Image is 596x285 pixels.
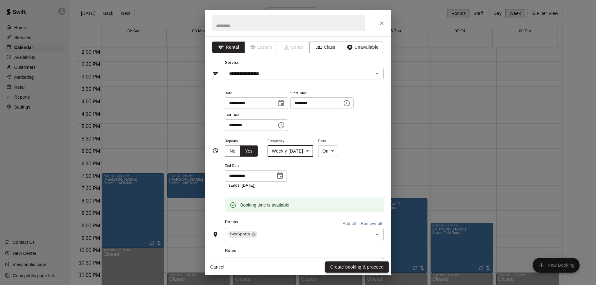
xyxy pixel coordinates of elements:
button: Choose date, selected date is Nov 6, 2025 [275,97,287,109]
svg: Timing [212,148,219,154]
span: SkySports [228,231,252,237]
span: Rooms [225,220,238,224]
span: Start Time [290,89,354,98]
span: Ends [318,137,339,145]
button: No [225,145,241,157]
span: Date [225,89,288,98]
button: Add all [339,219,359,229]
button: Open [373,230,382,239]
button: Class [309,42,342,53]
div: Weekly [DATE] [268,145,313,157]
svg: Rooms [212,231,219,238]
button: Cancel [207,261,227,273]
div: SkySports [228,231,257,238]
span: Camps can only be created in the Services page [277,42,310,53]
span: End Date [225,162,287,170]
p: (Ends: [DATE]) [229,183,282,189]
button: Yes [240,145,258,157]
button: Create booking & proceed [325,261,389,273]
svg: Service [212,70,219,77]
span: Lessons must be created in the Services page first [245,42,278,53]
span: Notes [225,246,384,256]
div: Booking time is available [240,199,289,211]
button: Unavailable [342,42,383,53]
span: End Time [225,111,288,120]
button: Rental [212,42,245,53]
button: Choose date, selected date is Dec 18, 2025 [274,170,286,182]
button: Open [373,69,382,78]
div: On [318,145,339,157]
span: Service [225,60,240,65]
button: Choose time, selected time is 4:00 PM [341,97,353,109]
button: Choose time, selected time is 5:30 PM [275,119,287,131]
span: Repeats [225,137,263,145]
span: Frequency [268,137,313,145]
div: outlined button group [225,145,258,157]
button: Close [376,18,387,29]
button: Remove all [359,219,384,229]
